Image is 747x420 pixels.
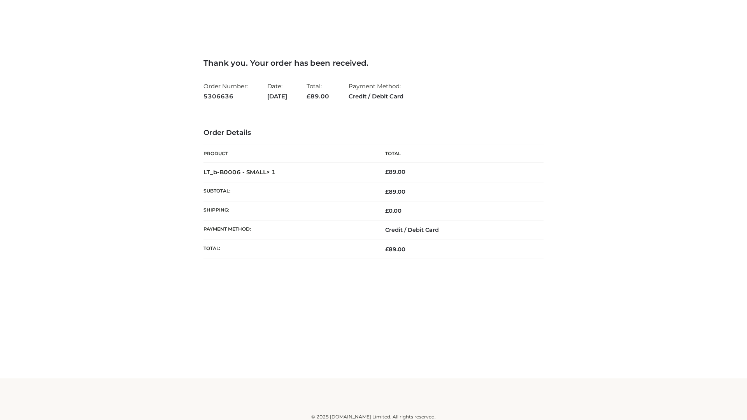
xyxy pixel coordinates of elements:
li: Date: [267,79,287,103]
span: £ [385,188,389,195]
span: £ [385,168,389,175]
span: 89.00 [385,188,405,195]
h3: Order Details [203,129,544,137]
strong: Credit / Debit Card [349,91,403,101]
strong: LT_b-B0006 - SMALL [203,168,276,176]
td: Credit / Debit Card [373,220,544,240]
h3: Thank you. Your order has been received. [203,58,544,68]
li: Payment Method: [349,79,403,103]
th: Shipping: [203,201,373,220]
li: Total: [307,79,329,103]
span: 89.00 [385,246,405,253]
span: 89.00 [307,93,329,100]
strong: × 1 [267,168,276,176]
span: £ [385,246,389,253]
span: £ [307,93,310,100]
th: Total: [203,240,373,259]
span: £ [385,207,389,214]
li: Order Number: [203,79,248,103]
th: Subtotal: [203,182,373,201]
th: Total [373,145,544,163]
bdi: 0.00 [385,207,402,214]
th: Payment method: [203,220,373,240]
strong: [DATE] [267,91,287,101]
bdi: 89.00 [385,168,405,175]
strong: 5306636 [203,91,248,101]
th: Product [203,145,373,163]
